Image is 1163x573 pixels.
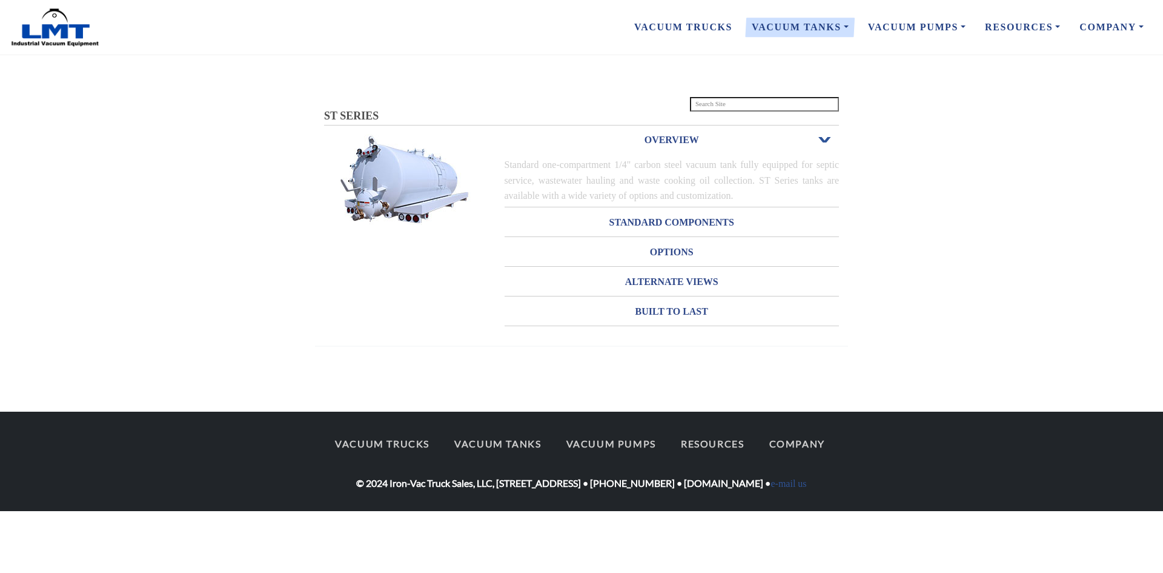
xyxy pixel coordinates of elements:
h3: OVERVIEW [505,130,840,150]
div: © 2024 Iron-Vac Truck Sales, LLC, [STREET_ADDRESS] • [PHONE_NUMBER] • [DOMAIN_NAME] • [315,431,848,492]
a: Vacuum Pumps [555,431,666,457]
a: OPTIONS [505,238,840,266]
a: Vacuum Tanks [742,15,858,40]
h3: STANDARD COMPONENTS [505,213,840,232]
a: Vacuum Pumps [858,15,975,40]
span: ST SERIES [324,110,379,122]
img: LMT [10,8,101,47]
a: ALTERNATE VIEWS [505,267,840,296]
a: Vacuum Tanks [443,431,552,457]
h3: OPTIONS [505,243,840,262]
a: Vacuum Trucks [625,15,742,40]
img: Stacks Image 9449 [325,134,483,225]
a: e-mail us [770,478,806,489]
h3: ALTERNATE VIEWS [505,272,840,292]
span: Open or Close [817,136,833,144]
div: Standard one-compartment 1/4" carbon steel vacuum tank fully equipped for septic service, wastewa... [505,157,840,204]
a: Company [758,431,836,457]
a: OVERVIEWOpen or Close [505,126,840,154]
a: Resources [975,15,1070,40]
a: Resources [670,431,755,457]
h3: BUILT TO LAST [505,302,840,321]
a: Vacuum Trucks [324,431,440,457]
a: BUILT TO LAST [505,297,840,326]
input: Search Site [690,97,840,112]
a: STANDARD COMPONENTS [505,208,840,236]
a: Company [1070,15,1153,40]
